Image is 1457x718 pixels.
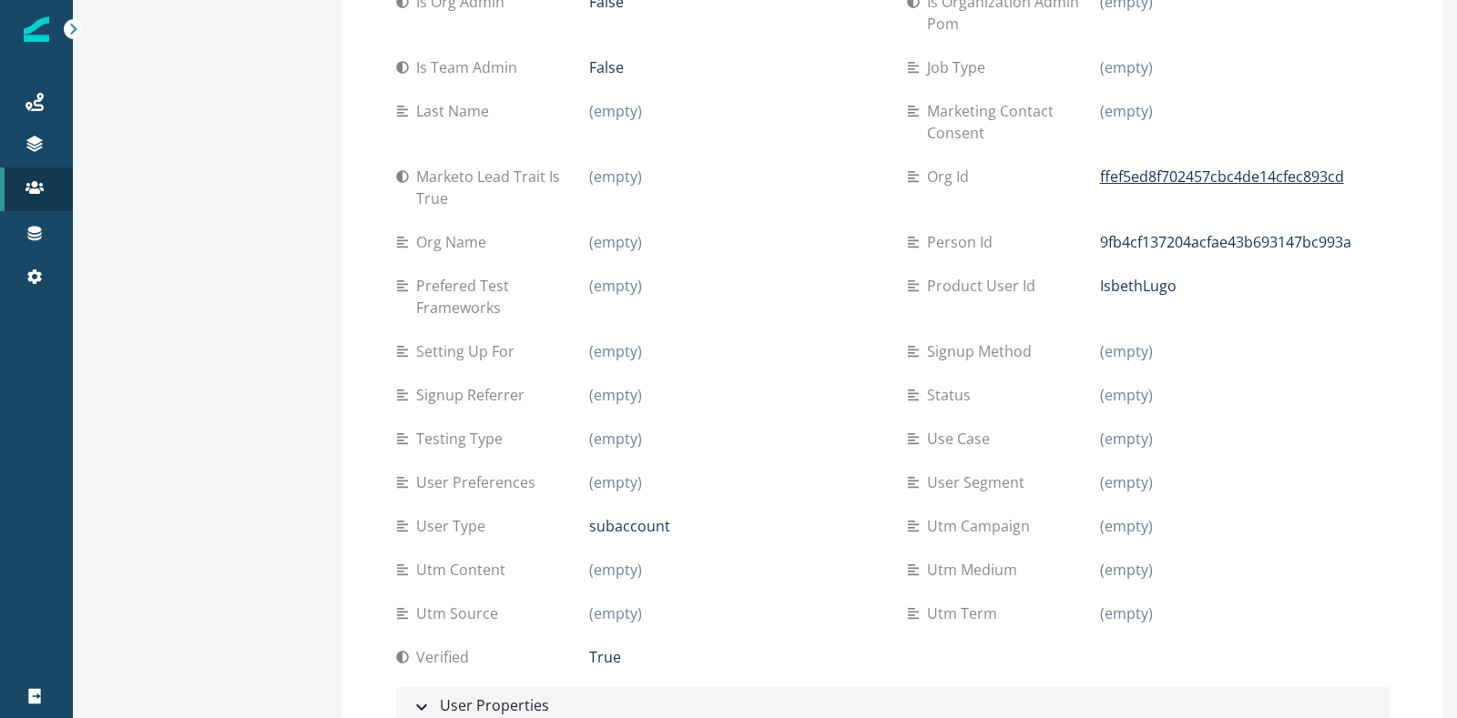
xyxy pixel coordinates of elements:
[927,559,1024,581] p: Utm medium
[416,231,494,253] p: Org name
[927,56,993,78] p: Job type
[927,340,1039,362] p: Signup method
[589,384,642,406] p: (empty)
[589,56,624,78] p: False
[1100,340,1153,362] p: (empty)
[1100,275,1177,297] p: IsbethLugo
[411,694,549,718] div: User Properties
[927,166,976,187] p: Org id
[416,340,522,362] p: Setting up for
[1100,166,1344,187] p: ffef5ed8f702457cbc4de14cfec893cd
[1100,471,1153,493] p: (empty)
[416,56,525,78] p: Is team admin
[416,602,505,624] p: Utm source
[589,340,642,362] p: (empty)
[416,428,510,450] p: Testing type
[1100,602,1153,624] p: (empty)
[1100,515,1153,537] p: (empty)
[927,231,1000,253] p: Person id
[589,428,642,450] p: (empty)
[589,646,621,668] p: True
[24,16,49,42] img: Inflection
[1100,100,1153,122] p: (empty)
[1100,384,1153,406] p: (empty)
[589,602,642,624] p: (empty)
[589,100,642,122] p: (empty)
[416,646,476,668] p: Verified
[589,515,670,537] p: subaccount
[927,100,1100,144] p: Marketing contact consent
[416,471,543,493] p: User preferences
[416,559,513,581] p: Utm content
[927,471,1032,493] p: User segment
[927,515,1037,537] p: Utm campaign
[589,166,642,187] p: (empty)
[416,275,589,319] p: Prefered test frameworks
[927,428,997,450] p: Use case
[416,384,532,406] p: Signup referrer
[416,166,589,209] p: Marketo lead trait is true
[589,231,642,253] p: (empty)
[1100,428,1153,450] p: (empty)
[589,471,642,493] p: (empty)
[589,275,642,297] p: (empty)
[1100,56,1153,78] p: (empty)
[416,100,496,122] p: Last name
[927,275,1043,297] p: Product user id
[1100,231,1351,253] p: 9fb4cf137204acfae43b693147bc993a
[927,602,1004,624] p: Utm term
[589,559,642,581] p: (empty)
[1100,559,1153,581] p: (empty)
[416,515,493,537] p: User type
[927,384,978,406] p: Status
